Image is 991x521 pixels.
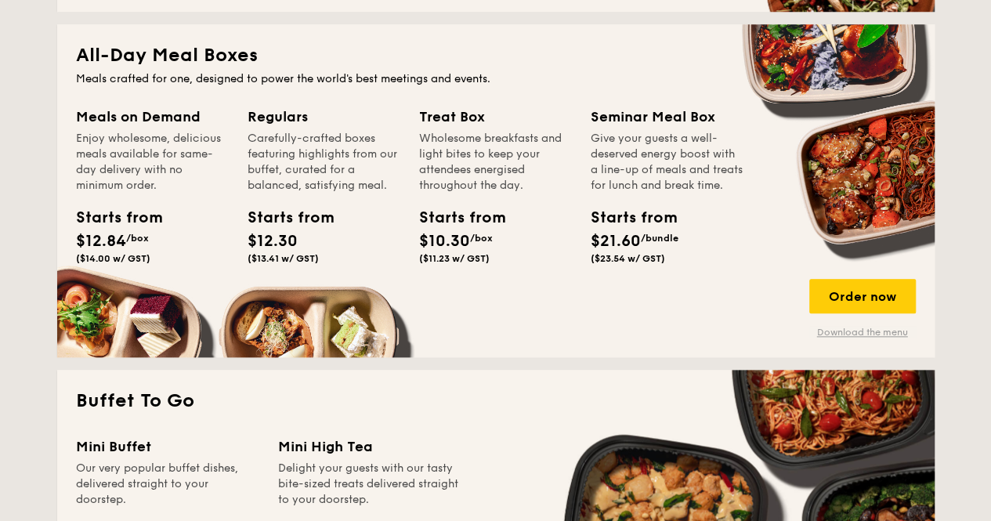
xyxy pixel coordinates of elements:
[419,106,572,128] div: Treat Box
[809,279,916,313] div: Order now
[419,206,490,230] div: Starts from
[248,206,318,230] div: Starts from
[76,253,150,264] span: ($14.00 w/ GST)
[248,232,298,251] span: $12.30
[76,389,916,414] h2: Buffet To Go
[809,326,916,338] a: Download the menu
[419,232,470,251] span: $10.30
[248,131,400,194] div: Carefully-crafted boxes featuring highlights from our buffet, curated for a balanced, satisfying ...
[278,436,461,458] div: Mini High Tea
[76,206,146,230] div: Starts from
[76,43,916,68] h2: All-Day Meal Boxes
[248,106,400,128] div: Regulars
[591,232,641,251] span: $21.60
[278,461,461,508] div: Delight your guests with our tasty bite-sized treats delivered straight to your doorstep.
[591,106,743,128] div: Seminar Meal Box
[126,233,149,244] span: /box
[76,71,916,87] div: Meals crafted for one, designed to power the world's best meetings and events.
[76,232,126,251] span: $12.84
[76,106,229,128] div: Meals on Demand
[76,436,259,458] div: Mini Buffet
[591,131,743,194] div: Give your guests a well-deserved energy boost with a line-up of meals and treats for lunch and br...
[76,131,229,194] div: Enjoy wholesome, delicious meals available for same-day delivery with no minimum order.
[470,233,493,244] span: /box
[76,461,259,508] div: Our very popular buffet dishes, delivered straight to your doorstep.
[419,131,572,194] div: Wholesome breakfasts and light bites to keep your attendees energised throughout the day.
[591,253,665,264] span: ($23.54 w/ GST)
[591,206,661,230] div: Starts from
[419,253,490,264] span: ($11.23 w/ GST)
[641,233,678,244] span: /bundle
[248,253,319,264] span: ($13.41 w/ GST)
